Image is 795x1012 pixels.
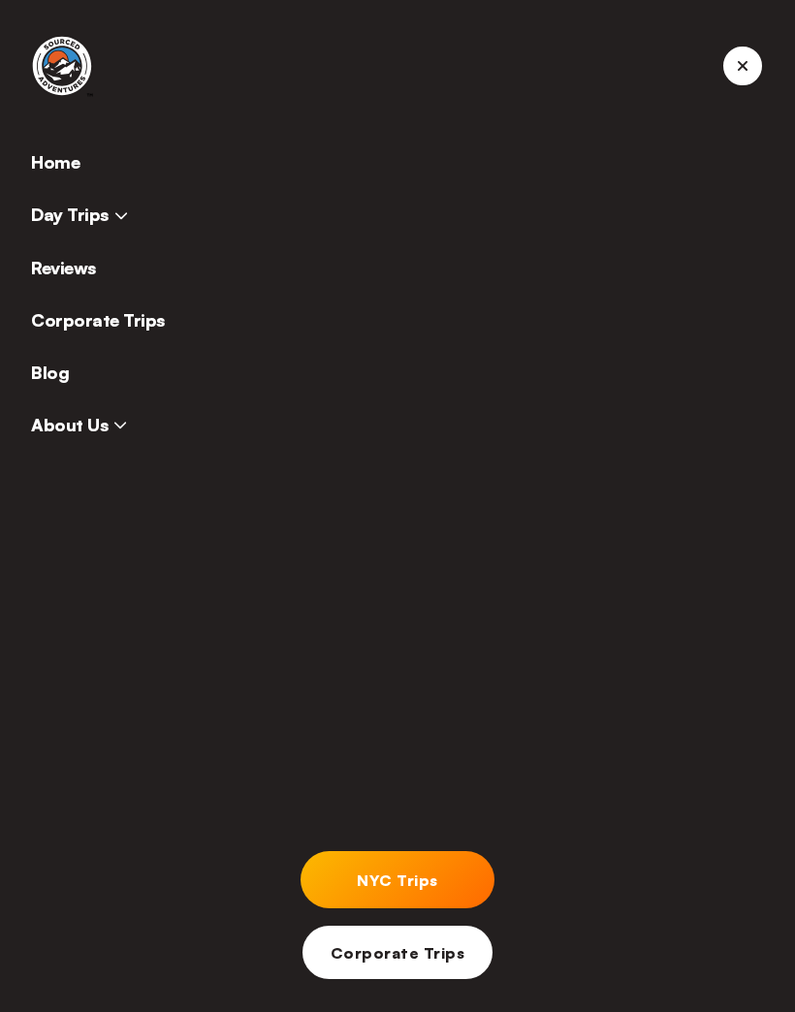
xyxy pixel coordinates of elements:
img: Sourced Adventures company logo [31,35,93,97]
a: Corporate Trips [301,924,494,981]
a: Reviews [31,257,96,278]
a: Home [31,151,79,173]
a: Corporate Trips [31,309,165,331]
span: About Us [31,414,127,435]
a: Blog [31,362,69,383]
span: Day Trips [31,204,128,225]
a: NYC Trips [301,851,494,908]
button: mobile menu [721,45,764,87]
